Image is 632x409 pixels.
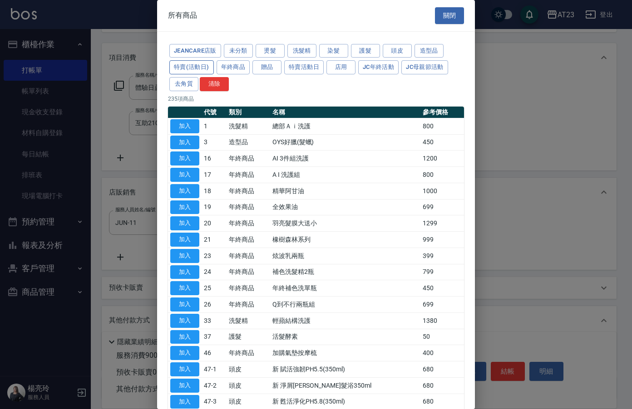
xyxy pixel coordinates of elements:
[270,329,420,345] td: 活髮酵素
[270,151,420,167] td: AI 3件組洗護
[270,264,420,280] td: 補色洗髮精2瓶
[168,95,464,103] p: 235 項商品
[170,395,199,409] button: 加入
[358,60,399,74] button: JC年終活動
[319,44,348,58] button: 染髮
[227,280,270,297] td: 年終商品
[227,248,270,264] td: 年終商品
[202,264,227,280] td: 24
[252,60,281,74] button: 贈品
[270,248,420,264] td: 炫波乳兩瓶
[270,107,420,118] th: 名稱
[170,314,199,328] button: 加入
[202,345,227,361] td: 46
[420,377,464,394] td: 680
[420,248,464,264] td: 399
[200,77,229,91] button: 清除
[202,297,227,313] td: 26
[420,199,464,215] td: 699
[227,312,270,329] td: 洗髮精
[420,345,464,361] td: 400
[202,107,227,118] th: 代號
[227,215,270,232] td: 年終商品
[170,249,199,263] button: 加入
[202,167,227,183] td: 17
[170,362,199,376] button: 加入
[202,134,227,151] td: 3
[202,215,227,232] td: 20
[420,134,464,151] td: 450
[270,118,420,134] td: 總部Ａｉ洗護
[202,151,227,167] td: 16
[227,167,270,183] td: 年終商品
[170,119,199,133] button: 加入
[227,199,270,215] td: 年終商品
[170,379,199,393] button: 加入
[270,134,420,151] td: OYS好臘(髮蠟)
[420,107,464,118] th: 參考價格
[202,248,227,264] td: 23
[224,44,253,58] button: 未分類
[202,329,227,345] td: 37
[170,151,199,166] button: 加入
[227,134,270,151] td: 造型品
[170,297,199,312] button: 加入
[202,377,227,394] td: 47-2
[227,232,270,248] td: 年終商品
[270,280,420,297] td: 年終補色洗單瓶
[420,151,464,167] td: 1200
[383,44,412,58] button: 頭皮
[270,377,420,394] td: 新 淨屑[PERSON_NAME]髮浴350ml
[170,233,199,247] button: 加入
[270,183,420,199] td: 精華阿甘油
[420,297,464,313] td: 699
[270,215,420,232] td: 羽亮髮膜大送小
[170,330,199,344] button: 加入
[270,232,420,248] td: 橡樹森林系列
[170,184,199,198] button: 加入
[227,361,270,378] td: 頭皮
[170,200,199,214] button: 加入
[415,44,444,58] button: 造型品
[270,361,420,378] td: 新 賦活強韌PH5.5(350ml)
[420,232,464,248] td: 999
[420,312,464,329] td: 1380
[420,264,464,280] td: 799
[202,199,227,215] td: 19
[270,297,420,313] td: Q到不行兩瓶組
[420,215,464,232] td: 1299
[270,199,420,215] td: 全效果油
[202,312,227,329] td: 33
[270,345,420,361] td: 加購氣墊按摩梳
[202,118,227,134] td: 1
[420,329,464,345] td: 50
[227,377,270,394] td: 頭皮
[217,60,250,74] button: 年終商品
[202,232,227,248] td: 21
[420,183,464,199] td: 1000
[170,136,199,150] button: 加入
[202,280,227,297] td: 25
[168,11,197,20] span: 所有商品
[170,281,199,295] button: 加入
[170,265,199,279] button: 加入
[227,297,270,313] td: 年終商品
[202,183,227,199] td: 18
[170,346,199,360] button: 加入
[351,44,380,58] button: 護髮
[256,44,285,58] button: 燙髮
[227,345,270,361] td: 年終商品
[169,60,214,74] button: 特賣(活動日)
[420,361,464,378] td: 680
[169,44,221,58] button: JeanCare店販
[227,151,270,167] td: 年終商品
[170,216,199,230] button: 加入
[170,168,199,182] button: 加入
[401,60,448,74] button: JC母親節活動
[169,77,198,91] button: 去角質
[326,60,355,74] button: 店用
[420,280,464,297] td: 450
[435,7,464,24] button: 關閉
[270,312,420,329] td: 輕蘋結構洗護
[287,44,316,58] button: 洗髮精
